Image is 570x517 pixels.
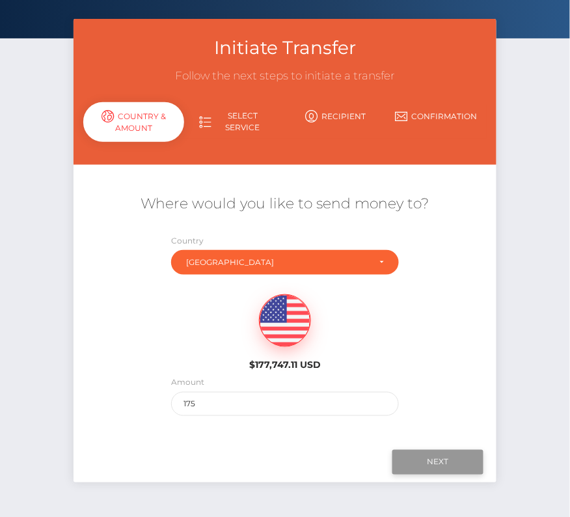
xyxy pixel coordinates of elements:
[260,295,310,347] img: USD.png
[386,105,487,128] a: Confirmation
[83,68,487,84] h3: Follow the next steps to initiate a transfer
[171,250,398,275] button: United States
[171,377,204,389] label: Amount
[83,35,487,61] h3: Initiate Transfer
[392,450,483,475] input: Next
[83,194,487,214] h5: Where would you like to send money to?
[285,105,386,128] a: Recipient
[186,257,368,268] div: [GEOGRAPHIC_DATA]
[171,392,398,416] input: Amount to send in USD (Maximum: 177747.11)
[184,105,285,139] a: Select Service
[171,235,204,247] label: Country
[224,359,346,370] h6: $177,747.11 USD
[83,102,184,142] div: Country & Amount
